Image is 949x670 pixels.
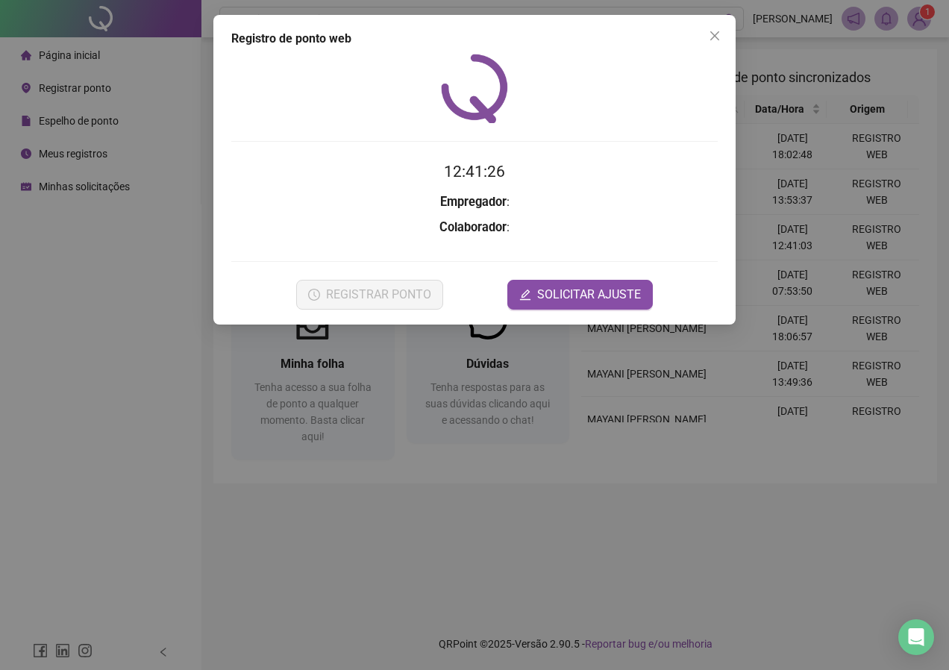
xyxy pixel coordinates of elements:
button: REGISTRAR PONTO [296,280,443,310]
span: edit [519,289,531,301]
time: 12:41:26 [444,163,505,181]
button: editSOLICITAR AJUSTE [507,280,653,310]
h3: : [231,218,718,237]
img: QRPoint [441,54,508,123]
button: Close [703,24,727,48]
div: Registro de ponto web [231,30,718,48]
span: SOLICITAR AJUSTE [537,286,641,304]
span: close [709,30,721,42]
strong: Empregador [440,195,507,209]
h3: : [231,192,718,212]
div: Open Intercom Messenger [898,619,934,655]
strong: Colaborador [439,220,507,234]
